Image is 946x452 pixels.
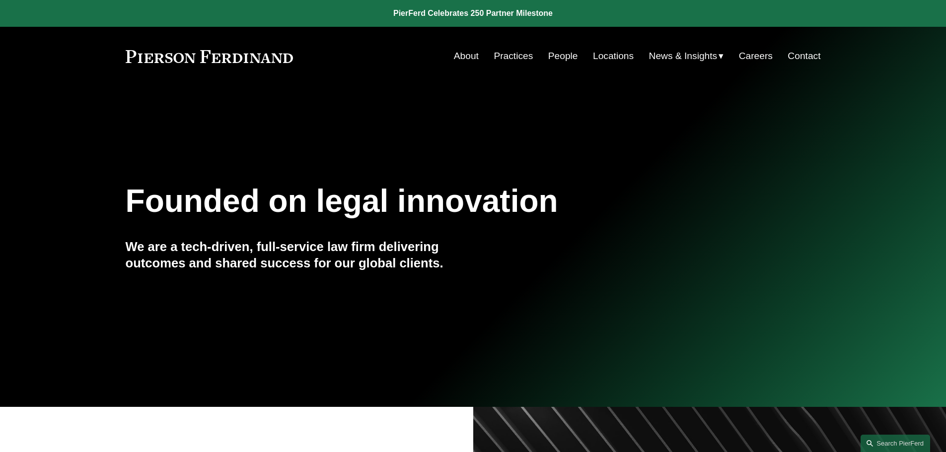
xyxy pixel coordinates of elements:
a: People [548,47,578,65]
a: Careers [739,47,773,65]
a: Locations [593,47,634,65]
span: News & Insights [649,48,718,65]
a: Search this site [861,435,930,452]
h1: Founded on legal innovation [126,183,705,219]
a: Contact [788,47,820,65]
a: About [454,47,479,65]
h4: We are a tech-driven, full-service law firm delivering outcomes and shared success for our global... [126,239,473,271]
a: Practices [494,47,533,65]
a: folder dropdown [649,47,724,65]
